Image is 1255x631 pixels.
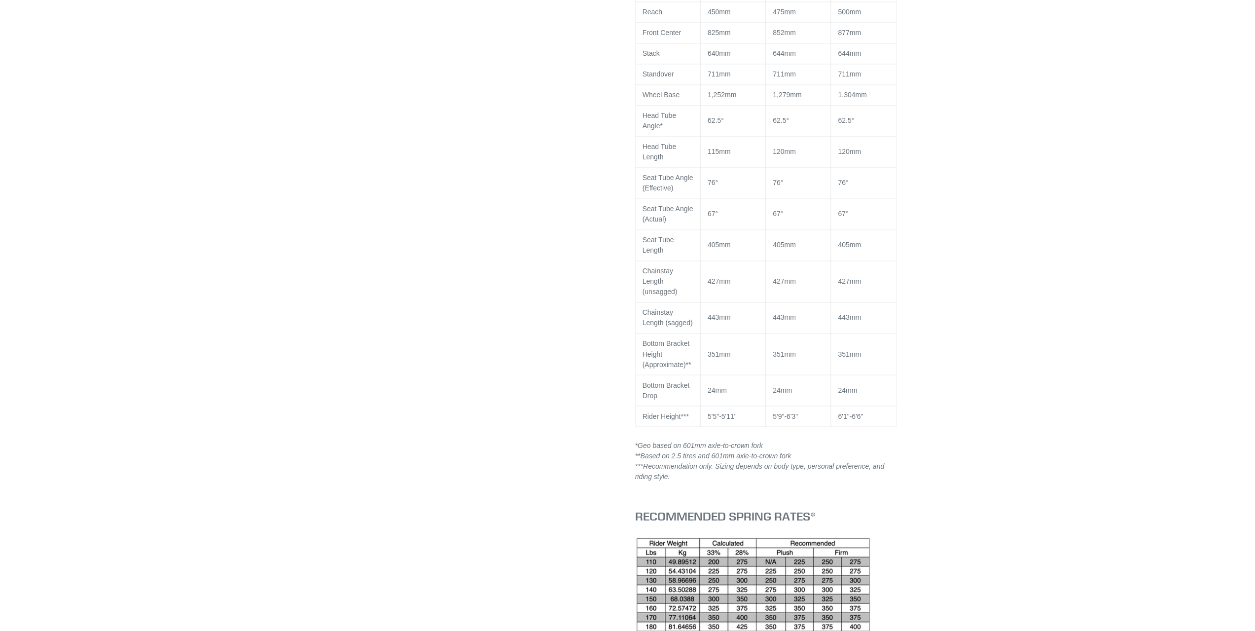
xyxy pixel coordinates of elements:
td: 76° [700,167,765,198]
td: 76° [766,167,831,198]
td: 5'5"-5'11" [700,406,765,426]
td: Head Tube Angle* [635,105,700,136]
td: Front Center [635,22,700,43]
td: 1,304mm [831,84,896,105]
td: 5'9"-6'3" [766,406,831,426]
td: 405mm [700,229,765,260]
td: 405mm [766,229,831,260]
td: 62.5° [700,105,765,136]
td: 852mm [766,22,831,43]
td: 427mm [831,260,896,302]
td: 67° [700,198,765,229]
td: 443mm [766,302,831,333]
td: 711mm [831,64,896,84]
td: 877mm [831,22,896,43]
td: Chainstay Length (unsagged) [635,260,700,302]
td: 1,252mm [700,84,765,105]
td: 67° [766,198,831,229]
td: Wheel Base [635,84,700,105]
td: 443mm [700,302,765,333]
td: Seat Tube Length [635,229,700,260]
td: 24mm [700,374,765,406]
td: Chainstay Length (sagged) [635,302,700,333]
td: 427mm [766,260,831,302]
td: 405mm [831,229,896,260]
em: **Based on 2.5 tires and 601mm axle-to-crown fork [635,451,791,459]
td: 500mm [831,1,896,22]
td: Seat Tube Angle (Actual) [635,198,700,229]
td: 825mm [700,22,765,43]
td: Seat Tube Angle (Effective) [635,167,700,198]
td: 62.5° [766,105,831,136]
td: 475mm [766,1,831,22]
td: 24mm [766,374,831,406]
td: 644mm [831,43,896,64]
td: Bottom Bracket Drop [635,374,700,406]
td: 640mm [700,43,765,64]
td: 427mm [700,260,765,302]
em: ***Recommendation only. Sizing depends on body type, personal preference, and riding style. [635,462,885,480]
td: 120mm [766,136,831,167]
td: 115mm [700,136,765,167]
td: Rider Height*** [635,406,700,426]
td: 450mm [700,1,765,22]
td: Stack [635,43,700,64]
td: 62.5° [831,105,896,136]
td: 351mm [766,333,831,374]
td: 76° [831,167,896,198]
td: 6'1"-6'6" [831,406,896,426]
td: Head Tube Length [635,136,700,167]
td: Bottom Bracket Height (Approximate)** [635,333,700,374]
td: 67° [831,198,896,229]
td: 644mm [766,43,831,64]
td: Reach [635,1,700,22]
td: 711mm [700,64,765,84]
td: 443mm [831,302,896,333]
h3: RECOMMENDED SPRING RATES* [635,509,896,523]
td: 711mm [766,64,831,84]
td: 120mm [831,136,896,167]
td: Standover [635,64,700,84]
td: 1,279mm [766,84,831,105]
em: *Geo based on 601mm axle-to-crown fork [635,441,763,449]
td: 351mm [700,333,765,374]
td: 351mm [831,333,896,374]
td: 24mm [831,374,896,406]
